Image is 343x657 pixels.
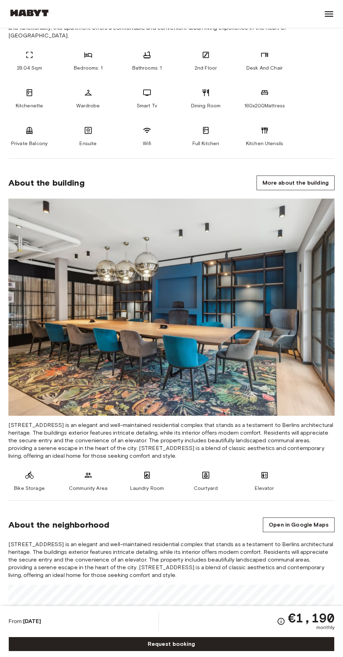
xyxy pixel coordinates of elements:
img: Placeholder image [8,199,335,416]
span: Community Area [69,485,107,492]
span: Bike Storage [14,485,45,492]
span: Ensuite [79,140,97,147]
span: Dining Room [191,102,221,109]
span: Private Balcony [11,140,48,147]
span: From: [8,617,41,625]
span: Full Kitchen [192,140,219,147]
span: €1,190 [288,612,335,624]
a: More about the building [257,176,335,190]
span: Wifi [143,140,152,147]
img: Habyt [8,9,50,16]
span: 2nd Floor [195,65,217,72]
span: Kitchen Utensils [246,140,283,147]
span: 29.04 Sqm [17,65,42,72]
span: monthly [316,624,335,631]
span: Bedrooms: 1 [74,65,103,72]
span: Kitchenette [16,102,43,109]
svg: Check cost overview for full price breakdown. Please note that discounts apply to new joiners onl... [277,617,285,626]
span: [STREET_ADDRESS] is an elegant and well-maintained residential complex that stands as a testament... [8,541,335,579]
span: Elevator [255,485,274,492]
a: Open in Google Maps [263,517,335,532]
span: Smart Tv [137,102,157,109]
span: Desk And Chair [246,65,283,72]
span: Bathrooms: 1 [132,65,162,72]
span: Courtyard [194,485,218,492]
span: About the building [8,178,85,188]
span: Wardrobe [76,102,100,109]
span: Laundry Room [130,485,164,492]
span: 160x200Mattress [244,102,285,109]
span: About the neighborhood [8,520,109,530]
span: [STREET_ADDRESS] is an elegant and well-maintained residential complex that stands as a testament... [8,421,335,460]
a: Request booking [8,637,335,651]
b: [DATE] [23,618,41,624]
